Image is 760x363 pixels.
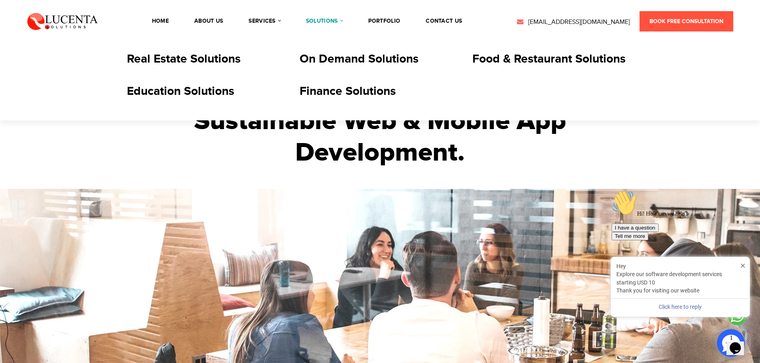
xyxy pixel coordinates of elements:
a: Education Solutions [127,84,234,98]
a: [EMAIL_ADDRESS][DOMAIN_NAME] [516,18,630,27]
a: Open Proprfos Chat Panel [717,329,745,357]
a: portfolio [368,18,401,24]
a: Book Free Consultation [640,11,733,31]
button: I have a question [3,37,50,45]
iframe: chat widget [726,331,752,355]
a: services [249,18,280,24]
img: Lucenta Solutions [27,12,98,30]
a: About Us [194,18,223,24]
span: Book Free Consultation [649,18,723,25]
a: Finance Solutions [300,84,396,98]
a: Food & Restaurant Solutions [472,52,626,66]
a: Home [152,18,169,24]
button: Tell me more [3,45,40,53]
a: solutions [306,18,343,24]
a: On Demand Solutions [300,52,418,66]
h1: We Empower Your Business with Sustainable Web & Mobile App Development. [161,74,600,169]
iframe: chat widget [608,187,752,327]
div: 👋Hi! How can we help?I have a questionTell me more [3,3,147,53]
a: Real Estate Solutions [127,52,241,66]
a: contact us [426,18,462,24]
img: :wave: [3,3,29,29]
span: Hi! How can we help? [3,24,79,30]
